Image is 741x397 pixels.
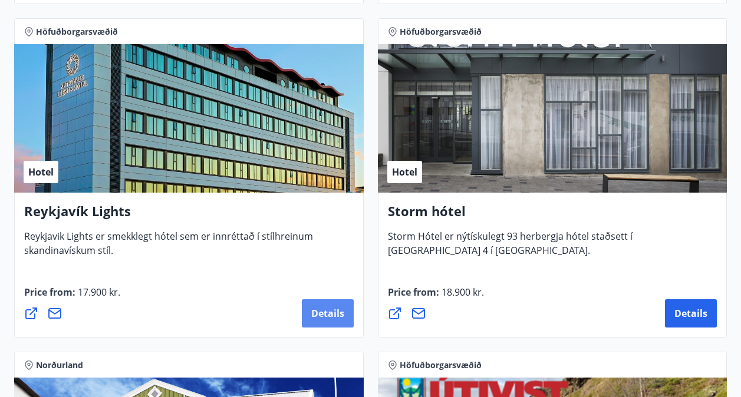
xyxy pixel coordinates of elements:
[439,286,484,299] span: 18.900 kr.
[400,359,482,371] span: Höfuðborgarsvæðið
[388,202,717,229] h4: Storm hótel
[36,359,83,371] span: Norðurland
[36,26,118,38] span: Höfuðborgarsvæðið
[75,286,120,299] span: 17.900 kr.
[392,166,417,178] span: Hotel
[388,286,484,308] span: Price from :
[400,26,482,38] span: Höfuðborgarsvæðið
[24,286,120,308] span: Price from :
[24,202,354,229] h4: Reykjavík Lights
[302,299,354,327] button: Details
[24,230,313,266] span: Reykjavik Lights er smekklegt hótel sem er innréttað í stílhreinum skandinavískum stíl.
[665,299,717,327] button: Details
[674,307,707,320] span: Details
[388,230,633,266] span: Storm Hótel er nýtískulegt 93 herbergja hótel staðsett í [GEOGRAPHIC_DATA] 4 í [GEOGRAPHIC_DATA].
[28,166,54,178] span: Hotel
[311,307,344,320] span: Details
